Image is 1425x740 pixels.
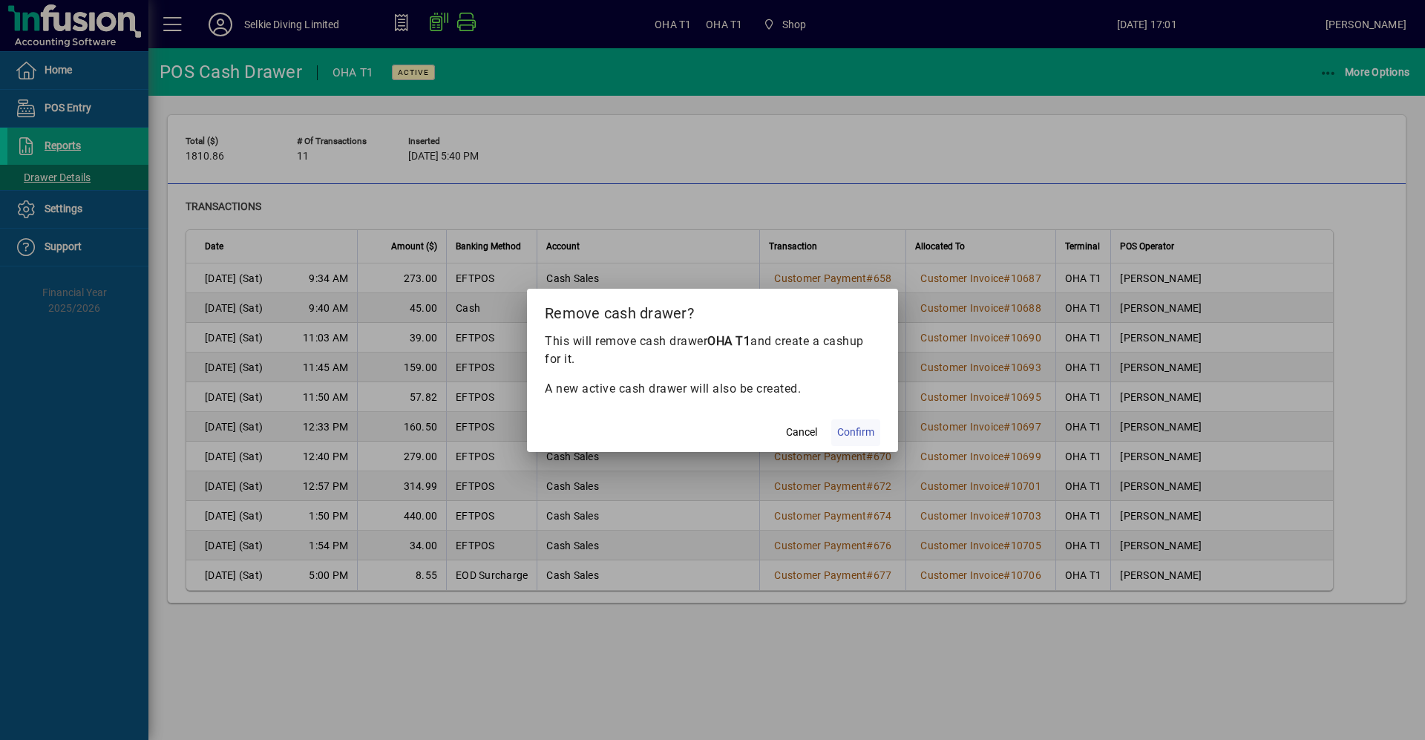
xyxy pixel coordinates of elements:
[527,289,898,332] h2: Remove cash drawer?
[837,425,874,440] span: Confirm
[778,419,825,446] button: Cancel
[707,334,750,348] b: OHA T1
[786,425,817,440] span: Cancel
[831,419,880,446] button: Confirm
[545,380,880,398] p: A new active cash drawer will also be created.
[545,333,880,368] p: This will remove cash drawer and create a cashup for it.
